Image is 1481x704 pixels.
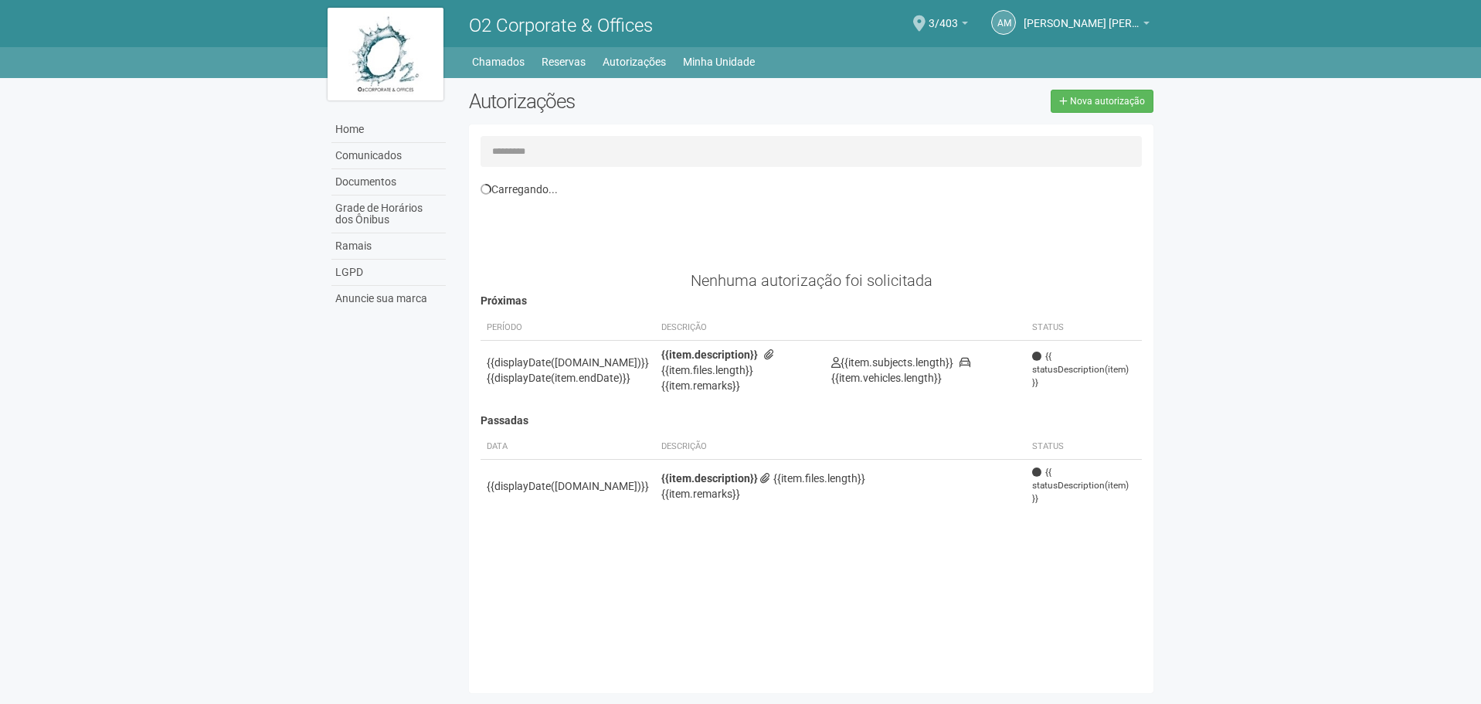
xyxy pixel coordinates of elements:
th: Descrição [655,434,1027,460]
h4: Passadas [481,415,1143,427]
div: {{displayDate([DOMAIN_NAME])}} [487,478,649,494]
div: {{item.remarks}} [661,378,819,393]
span: {{ statusDescription(item) }} [1032,466,1136,505]
th: Status [1026,315,1142,341]
span: Alice Martins Nery [1024,2,1140,29]
a: Ramais [331,233,446,260]
strong: {{item.description}} [661,472,758,485]
th: Descrição [655,315,825,341]
span: 3/403 [929,2,958,29]
a: Comunicados [331,143,446,169]
th: Status [1026,434,1142,460]
a: Home [331,117,446,143]
div: Nenhuma autorização foi solicitada [481,274,1143,287]
span: {{item.files.length}} [760,472,865,485]
span: {{ statusDescription(item) }} [1032,350,1136,389]
a: Documentos [331,169,446,196]
th: Data [481,434,655,460]
div: {{displayDate(item.endDate)}} [487,370,649,386]
a: Anuncie sua marca [331,286,446,311]
h4: Próximas [481,295,1143,307]
a: 3/403 [929,19,968,32]
a: Grade de Horários dos Ônibus [331,196,446,233]
strong: {{item.description}} [661,349,758,361]
h2: Autorizações [469,90,800,113]
span: {{item.vehicles.length}} [831,356,970,384]
a: [PERSON_NAME] [PERSON_NAME] [1024,19,1150,32]
span: {{item.subjects.length}} [831,356,953,369]
a: Reservas [542,51,586,73]
div: {{displayDate([DOMAIN_NAME])}} [487,355,649,370]
a: Nova autorização [1051,90,1153,113]
span: Nova autorização [1070,96,1145,107]
span: {{item.files.length}} [661,349,777,376]
div: Carregando... [481,182,1143,196]
span: O2 Corporate & Offices [469,15,653,36]
a: Minha Unidade [683,51,755,73]
a: LGPD [331,260,446,286]
a: Autorizações [603,51,666,73]
img: logo.jpg [328,8,443,100]
th: Período [481,315,655,341]
a: AM [991,10,1016,35]
div: {{item.remarks}} [661,486,1021,502]
a: Chamados [472,51,525,73]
